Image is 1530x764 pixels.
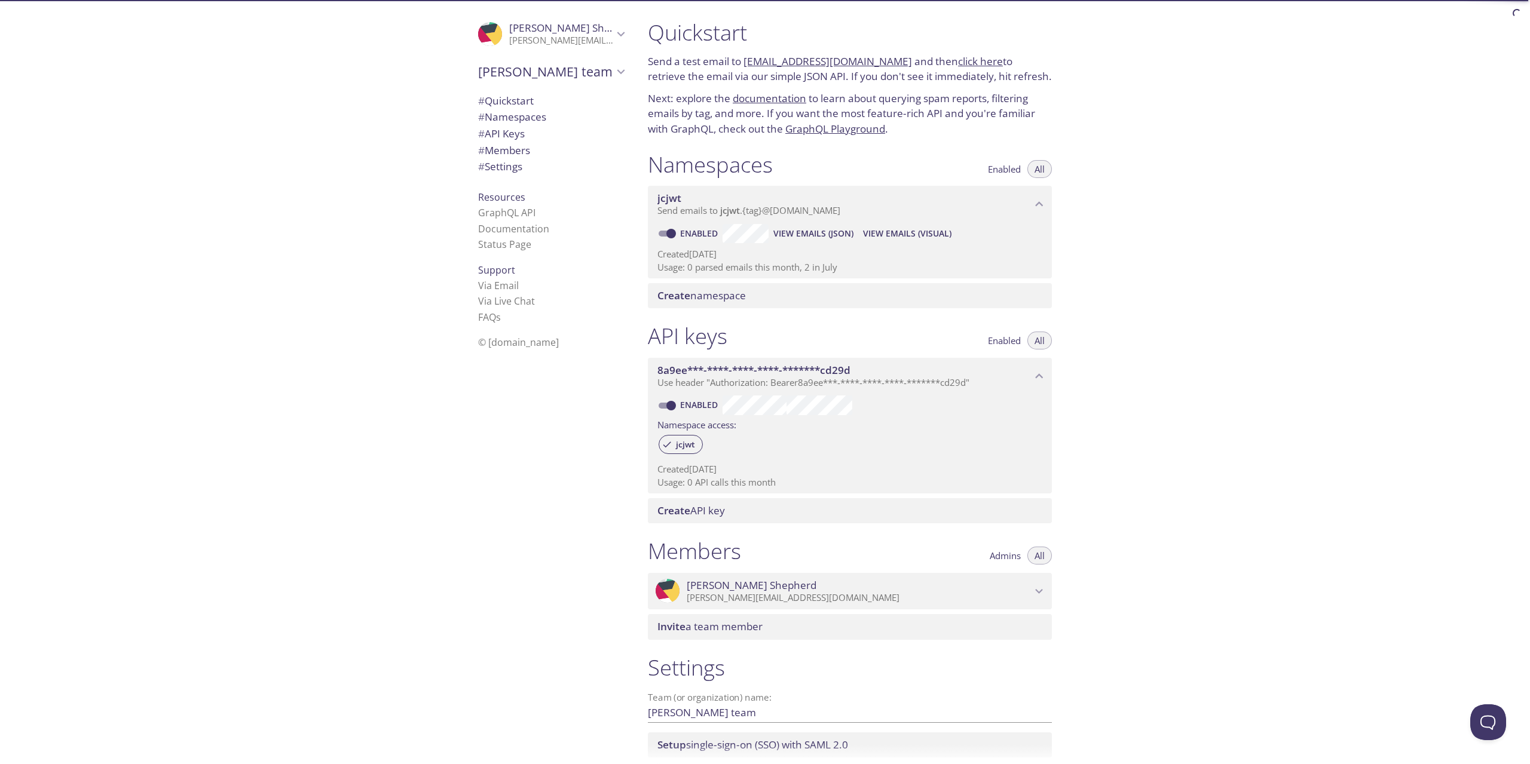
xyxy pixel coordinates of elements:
span: Support [478,263,515,277]
a: Enabled [678,399,723,410]
span: # [478,94,485,108]
p: Created [DATE] [657,248,1042,260]
a: GraphQL Playground [785,122,885,136]
span: © [DOMAIN_NAME] [478,336,559,349]
span: Settings [478,159,522,173]
span: # [478,159,485,173]
p: Usage: 0 API calls this month [657,476,1042,489]
h1: Settings [648,654,1052,681]
span: API key [657,504,725,517]
div: Invite a team member [648,614,1052,639]
span: Quickstart [478,94,534,108]
span: # [478,127,485,140]
button: All [1027,160,1052,178]
button: View Emails (Visual) [858,224,956,243]
span: [PERSON_NAME] team [478,63,613,80]
a: Documentation [478,222,549,235]
span: namespace [657,289,746,302]
div: Stuart Shepherd [648,573,1052,610]
div: Stuart Shepherd [469,14,634,54]
p: Next: explore the to learn about querying spam reports, filtering emails by tag, and more. If you... [648,91,1052,137]
a: FAQ [478,311,501,324]
div: jcjwt namespace [648,186,1052,223]
label: Team (or organization) name: [648,693,772,702]
h1: Namespaces [648,151,773,178]
span: Namespaces [478,110,546,124]
label: Namespace access: [657,415,736,432]
span: # [478,143,485,157]
div: Quickstart [469,93,634,109]
h1: API keys [648,323,727,349]
span: s [496,311,501,324]
a: [EMAIL_ADDRESS][DOMAIN_NAME] [743,54,912,68]
div: Members [469,142,634,159]
button: View Emails (JSON) [769,224,858,243]
p: Created [DATE] [657,463,1042,475]
div: Create API Key [648,498,1052,523]
a: documentation [733,91,806,105]
a: Status Page [478,238,531,251]
span: Send emails to . {tag} @[DOMAIN_NAME] [657,204,840,216]
iframe: Help Scout Beacon - Open [1470,704,1506,740]
h1: Quickstart [648,19,1052,46]
span: API Keys [478,127,525,140]
button: All [1027,332,1052,349]
span: View Emails (JSON) [773,226,853,241]
span: Resources [478,191,525,204]
div: Setup SSO [648,732,1052,757]
span: Invite [657,619,686,633]
a: Via Email [478,279,519,292]
a: Enabled [678,228,723,239]
span: Members [478,143,530,157]
p: [PERSON_NAME][EMAIL_ADDRESS][DOMAIN_NAME] [509,35,613,47]
a: GraphQL API [478,206,535,219]
button: Enabled [981,160,1028,178]
div: jcjwt [659,435,703,454]
p: [PERSON_NAME][EMAIL_ADDRESS][DOMAIN_NAME] [687,592,1032,604]
span: jcjwt [657,191,681,205]
button: Enabled [981,332,1028,349]
span: Create [657,504,690,517]
div: API Keys [469,125,634,142]
span: jcjwt [720,204,740,216]
div: Create namespace [648,283,1052,308]
div: Stuart's team [469,56,634,87]
div: Team Settings [469,158,634,175]
h1: Members [648,538,741,564]
button: All [1027,547,1052,564]
span: [PERSON_NAME] Shepherd [509,21,639,35]
p: Send a test email to and then to retrieve the email via our simple JSON API. If you don't see it ... [648,54,1052,84]
span: a team member [657,619,763,633]
span: [PERSON_NAME] Shepherd [687,579,816,592]
p: Usage: 0 parsed emails this month, 2 in July [657,261,1042,274]
a: Via Live Chat [478,294,535,308]
span: # [478,110,485,124]
span: View Emails (Visual) [863,226,951,241]
span: jcjwt [669,439,702,450]
span: Create [657,289,690,302]
div: Namespaces [469,109,634,125]
button: Admins [983,547,1028,564]
a: click here [958,54,1003,68]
